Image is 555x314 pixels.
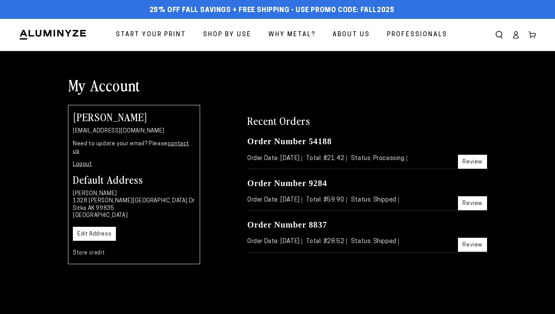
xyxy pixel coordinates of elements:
[73,141,189,154] a: contact us
[73,128,195,135] p: [EMAIL_ADDRESS][DOMAIN_NAME]
[73,190,195,220] p: [PERSON_NAME] 1328 [PERSON_NAME][GEOGRAPHIC_DATA] Dr Sitka AK 99835 [GEOGRAPHIC_DATA]
[306,239,347,245] span: Total: $28.52
[333,29,370,40] span: About Us
[458,196,487,210] a: Review
[306,155,347,162] span: Total: $21.42
[203,29,251,40] span: Shop By Use
[116,29,186,40] span: Start Your Print
[73,227,116,241] a: Edit Address
[247,114,487,127] h2: Recent Orders
[73,162,92,167] a: Logout
[197,25,257,45] a: Shop By Use
[306,197,347,203] span: Total: $59.90
[73,250,105,256] a: Store credit
[73,111,195,122] h2: [PERSON_NAME]
[327,25,376,45] a: About Us
[247,220,327,229] a: Order Number 8837
[268,29,316,40] span: Why Metal?
[150,6,395,15] span: 25% off FALL Savings + Free Shipping - Use Promo Code: FALL2025
[247,179,327,188] a: Order Number 9284
[491,26,507,43] summary: Search our site
[19,29,87,40] img: Aluminyze
[73,140,195,155] p: Need to update your email? Please
[247,239,302,245] span: Order Date: [DATE]
[73,174,195,185] h3: Default Address
[263,25,321,45] a: Why Metal?
[458,238,487,252] a: Review
[351,155,407,162] span: Status: Processing
[247,197,302,203] span: Order Date: [DATE]
[387,29,447,40] span: Professionals
[68,75,487,95] h1: My Account
[351,239,399,245] span: Status: Shipped
[458,155,487,169] a: Review
[381,25,453,45] a: Professionals
[247,155,302,162] span: Order Date: [DATE]
[351,197,399,203] span: Status: Shipped
[247,137,332,146] a: Order Number 54188
[110,25,192,45] a: Start Your Print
